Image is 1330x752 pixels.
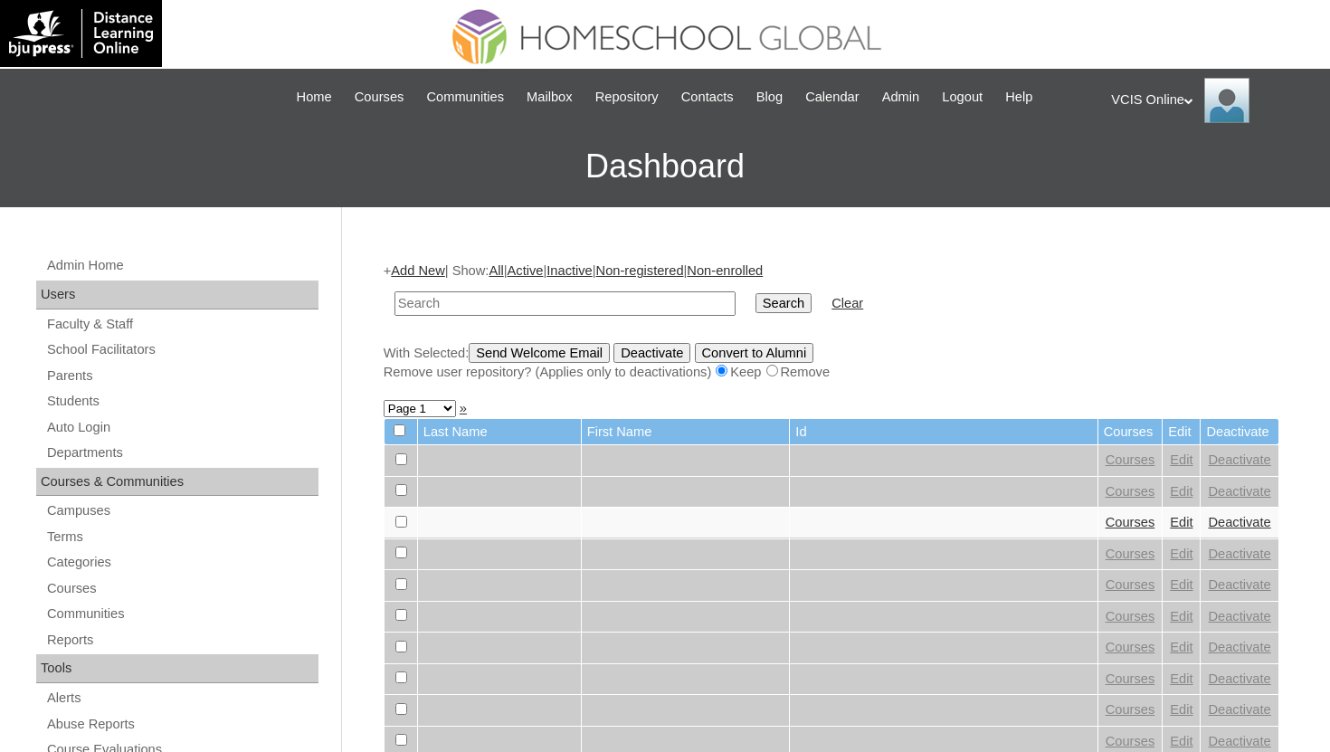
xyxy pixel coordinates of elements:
[45,687,318,709] a: Alerts
[45,577,318,600] a: Courses
[1208,671,1270,686] a: Deactivate
[45,365,318,387] a: Parents
[1170,640,1192,654] a: Edit
[613,343,690,363] input: Deactivate
[1170,547,1192,561] a: Edit
[384,343,1279,382] div: With Selected:
[355,87,404,108] span: Courses
[1208,702,1270,717] a: Deactivate
[36,281,318,309] div: Users
[873,87,929,108] a: Admin
[288,87,341,108] a: Home
[1208,515,1270,529] a: Deactivate
[586,87,668,108] a: Repository
[418,419,581,445] td: Last Name
[45,390,318,413] a: Students
[1208,484,1270,499] a: Deactivate
[45,313,318,336] a: Faculty & Staff
[1106,640,1155,654] a: Courses
[790,419,1097,445] td: Id
[36,654,318,683] div: Tools
[695,343,814,363] input: Convert to Alumni
[1106,702,1155,717] a: Courses
[1098,419,1163,445] td: Courses
[9,9,153,58] img: logo-white.png
[297,87,332,108] span: Home
[36,468,318,497] div: Courses & Communities
[384,363,1279,382] div: Remove user repository? (Applies only to deactivations) Keep Remove
[595,87,659,108] span: Repository
[394,291,736,316] input: Search
[391,263,444,278] a: Add New
[933,87,992,108] a: Logout
[805,87,859,108] span: Calendar
[1163,419,1200,445] td: Edit
[518,87,582,108] a: Mailbox
[426,87,504,108] span: Communities
[1208,640,1270,654] a: Deactivate
[1170,484,1192,499] a: Edit
[1106,547,1155,561] a: Courses
[546,263,593,278] a: Inactive
[672,87,743,108] a: Contacts
[747,87,792,108] a: Blog
[1170,609,1192,623] a: Edit
[1005,87,1032,108] span: Help
[1106,734,1155,748] a: Courses
[9,126,1321,207] h3: Dashboard
[45,629,318,652] a: Reports
[882,87,920,108] span: Admin
[1170,452,1192,467] a: Edit
[1111,78,1312,123] div: VCIS Online
[1170,702,1192,717] a: Edit
[687,263,763,278] a: Non-enrolled
[582,419,790,445] td: First Name
[1208,609,1270,623] a: Deactivate
[1170,577,1192,592] a: Edit
[1106,452,1155,467] a: Courses
[1106,671,1155,686] a: Courses
[508,263,544,278] a: Active
[796,87,868,108] a: Calendar
[1208,547,1270,561] a: Deactivate
[45,713,318,736] a: Abuse Reports
[1170,515,1192,529] a: Edit
[942,87,983,108] span: Logout
[45,338,318,361] a: School Facilitators
[831,296,863,310] a: Clear
[996,87,1041,108] a: Help
[45,416,318,439] a: Auto Login
[681,87,734,108] span: Contacts
[489,263,503,278] a: All
[1170,734,1192,748] a: Edit
[1208,452,1270,467] a: Deactivate
[755,293,812,313] input: Search
[45,526,318,548] a: Terms
[1201,419,1278,445] td: Deactivate
[1106,515,1155,529] a: Courses
[45,551,318,574] a: Categories
[384,262,1279,381] div: + | Show: | | | |
[45,603,318,625] a: Communities
[596,263,684,278] a: Non-registered
[527,87,573,108] span: Mailbox
[1204,78,1249,123] img: VCIS Online Admin
[1106,577,1155,592] a: Courses
[1208,577,1270,592] a: Deactivate
[417,87,513,108] a: Communities
[346,87,413,108] a: Courses
[45,254,318,277] a: Admin Home
[1208,734,1270,748] a: Deactivate
[1170,671,1192,686] a: Edit
[1106,609,1155,623] a: Courses
[1106,484,1155,499] a: Courses
[460,401,467,415] a: »
[756,87,783,108] span: Blog
[45,500,318,522] a: Campuses
[45,442,318,464] a: Departments
[469,343,610,363] input: Send Welcome Email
